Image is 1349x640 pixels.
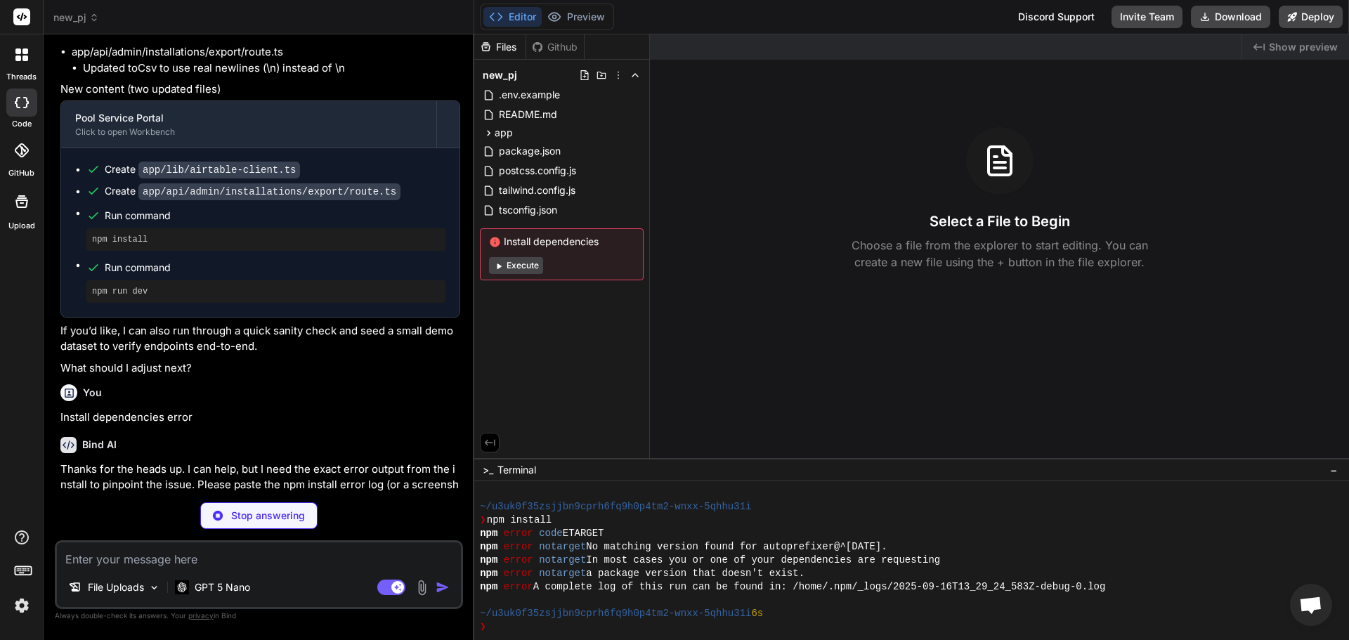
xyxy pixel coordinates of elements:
[483,7,542,27] button: Editor
[487,514,552,527] span: npm install
[504,554,533,567] span: error
[539,554,586,567] span: notarget
[480,567,497,580] span: npm
[751,607,763,620] span: 6s
[497,463,536,477] span: Terminal
[480,607,751,620] span: ~/u3uk0f35zsjjbn9cprh6fq9h0p4tm2-wnxx-5qhhu31i
[533,580,1106,594] span: A complete log of this run can be found in: /home/.npm/_logs/2025-09-16T13_29_24_583Z-debug-0.log
[75,126,422,138] div: Click to open Workbench
[542,7,611,27] button: Preview
[83,60,460,77] li: Updated toCsv to use real newlines (\n) instead of \n
[105,261,445,275] span: Run command
[188,611,214,620] span: privacy
[138,162,300,178] code: app/lib/airtable-client.ts
[563,527,604,540] span: ETARGET
[12,118,32,130] label: code
[60,323,460,355] p: If you’d like, I can also run through a quick sanity check and seed a small demo dataset to verif...
[504,540,533,554] span: error
[586,554,940,567] span: In most cases you or one of your dependencies are requesting
[8,167,34,179] label: GitHub
[61,101,436,148] button: Pool Service PortalClick to open Workbench
[497,162,578,179] span: postcss.config.js
[480,554,497,567] span: npm
[480,620,487,634] span: ❯
[82,438,117,452] h6: Bind AI
[504,580,533,594] span: error
[480,500,751,514] span: ~/u3uk0f35zsjjbn9cprh6fq9h0p4tm2-wnxx-5qhhu31i
[138,183,400,200] code: app/api/admin/installations/export/route.ts
[436,580,450,594] img: icon
[483,463,493,477] span: >_
[8,220,35,232] label: Upload
[480,514,487,527] span: ❯
[105,162,300,177] div: Create
[586,567,804,580] span: a package version that doesn't exist.
[72,44,460,76] li: app/api/admin/installations/export/route.ts
[60,81,460,98] p: New content (two updated files)
[474,40,526,54] div: Files
[526,40,584,54] div: Github
[10,594,34,618] img: settings
[1330,463,1338,477] span: −
[105,209,445,223] span: Run command
[231,509,305,523] p: Stop answering
[504,567,533,580] span: error
[480,580,497,594] span: npm
[414,580,430,596] img: attachment
[1191,6,1270,28] button: Download
[539,527,563,540] span: code
[55,609,463,622] p: Always double-check its answers. Your in Bind
[489,257,543,274] button: Execute
[92,234,440,245] pre: npm install
[497,182,577,199] span: tailwind.config.js
[930,211,1070,231] h3: Select a File to Begin
[586,540,887,554] span: No matching version found for autoprefixer@^[DATE].
[105,184,400,199] div: Create
[148,582,160,594] img: Pick Models
[195,580,250,594] p: GPT 5 Nano
[842,237,1157,270] p: Choose a file from the explorer to start editing. You can create a new file using the + button in...
[6,71,37,83] label: threads
[92,286,440,297] pre: npm run dev
[497,86,561,103] span: .env.example
[1269,40,1338,54] span: Show preview
[1010,6,1103,28] div: Discord Support
[480,527,497,540] span: npm
[539,540,586,554] span: notarget
[83,386,102,400] h6: You
[504,527,533,540] span: error
[539,567,586,580] span: notarget
[489,235,634,249] span: Install dependencies
[497,106,559,123] span: README.md
[497,202,559,218] span: tsconfig.json
[60,462,460,509] p: Thanks for the heads up. I can help, but I need the exact error output from the install to pinpoi...
[1290,584,1332,626] div: Open chat
[1112,6,1182,28] button: Invite Team
[497,143,562,159] span: package.json
[60,410,460,426] p: Install dependencies error
[495,126,513,140] span: app
[1327,459,1341,481] button: −
[88,580,144,594] p: File Uploads
[1279,6,1343,28] button: Deploy
[53,11,99,25] span: new_pj
[75,111,422,125] div: Pool Service Portal
[480,540,497,554] span: npm
[60,360,460,377] p: What should I adjust next?
[483,68,517,82] span: new_pj
[175,580,189,594] img: GPT 5 Nano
